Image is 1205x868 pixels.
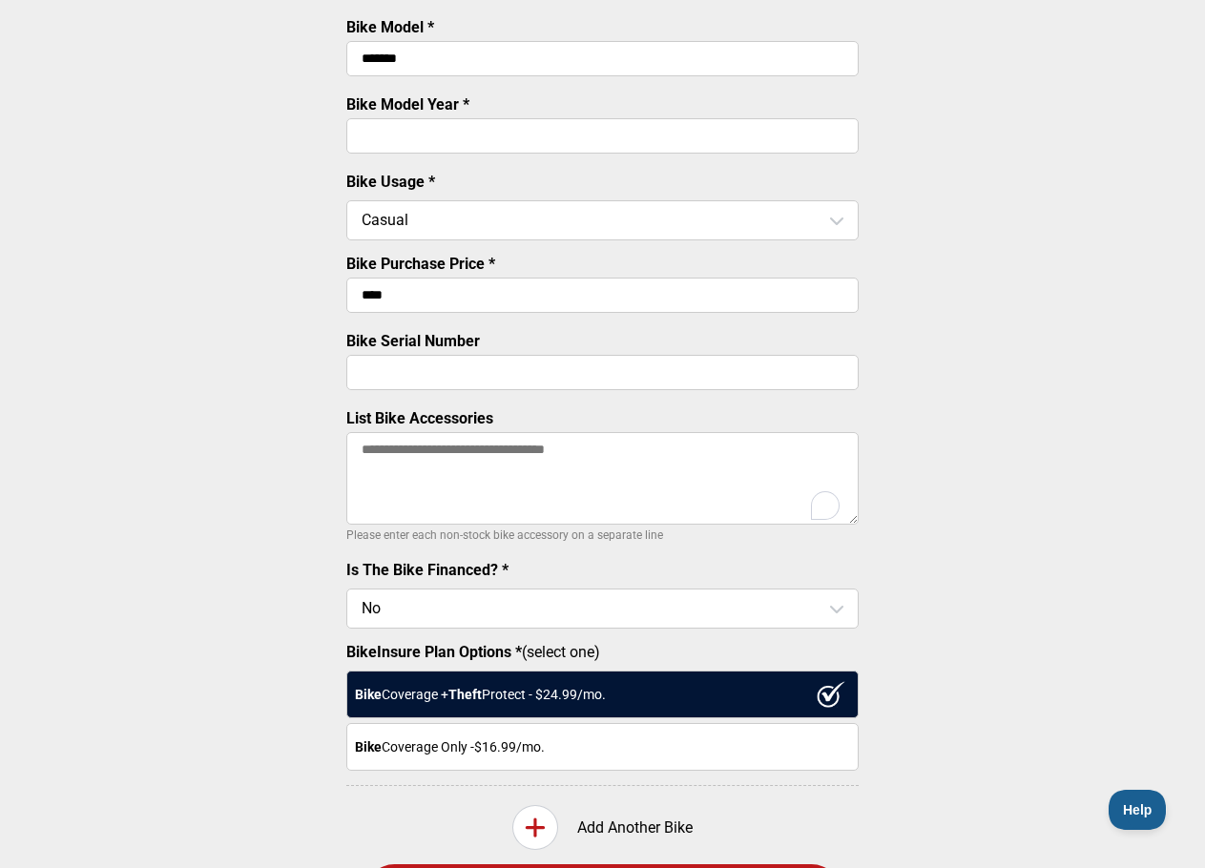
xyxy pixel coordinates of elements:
label: Bike Serial Number [346,332,480,350]
label: (select one) [346,643,859,661]
strong: Theft [448,687,482,702]
iframe: Toggle Customer Support [1109,790,1167,830]
div: Add Another Bike [346,805,859,850]
strong: BikeInsure Plan Options * [346,643,522,661]
strong: Bike [355,739,382,754]
label: Is The Bike Financed? * [346,561,509,579]
img: ux1sgP1Haf775SAghJI38DyDlYP+32lKFAAAAAElFTkSuQmCC [817,681,845,708]
label: List Bike Accessories [346,409,493,427]
label: Bike Model * [346,18,434,36]
strong: Bike [355,687,382,702]
div: Coverage Only - $16.99 /mo. [346,723,859,771]
label: Bike Purchase Price * [346,255,495,273]
p: Please enter each non-stock bike accessory on a separate line [346,524,859,547]
div: Coverage + Protect - $ 24.99 /mo. [346,671,859,718]
label: Bike Usage * [346,173,435,191]
label: Bike Model Year * [346,95,469,114]
textarea: To enrich screen reader interactions, please activate Accessibility in Grammarly extension settings [346,432,859,525]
